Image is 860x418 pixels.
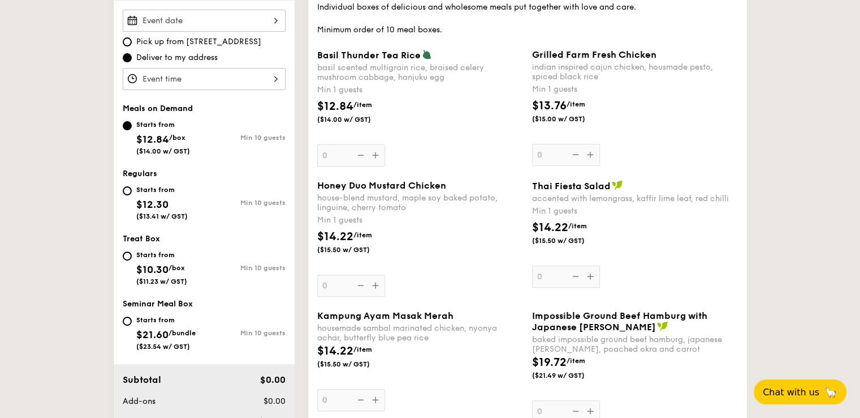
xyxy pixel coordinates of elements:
[169,134,185,142] span: /box
[136,36,261,48] span: Pick up from [STREET_ADDRESS]
[317,2,738,36] div: Individual boxes of delicious and wholesome meals put together with love and care. Minimum order ...
[317,50,421,61] span: Basil Thunder Tea Rice
[204,264,286,272] div: Min 10 guests
[532,206,738,217] div: Min 1 guests
[317,84,523,96] div: Min 1 guests
[824,386,837,399] span: 🦙
[353,231,372,239] span: /item
[136,343,190,351] span: ($23.54 w/ GST)
[754,379,846,404] button: Chat with us🦙
[317,63,523,82] div: basil scented multigrain rice, braised celery mushroom cabbage, hanjuku egg
[136,315,196,325] div: Starts from
[317,180,446,191] span: Honey Duo Mustard Chicken
[136,198,168,211] span: $12.30
[123,104,193,113] span: Meals on Demand
[317,344,353,358] span: $14.22
[422,49,432,59] img: icon-vegetarian.fe4039eb.svg
[532,371,609,380] span: ($21.49 w/ GST)
[317,245,394,254] span: ($15.50 w/ GST)
[204,134,286,142] div: Min 10 guests
[532,62,738,82] div: indian inspired cajun chicken, housmade pesto, spiced black rice
[204,199,286,207] div: Min 10 guests
[123,10,286,32] input: Event date
[532,84,738,95] div: Min 1 guests
[532,356,567,369] span: $19.72
[123,68,286,90] input: Event time
[532,194,738,203] div: accented with lemongrass, kaffir lime leaf, red chilli
[612,180,623,190] img: icon-vegan.f8ff3823.svg
[532,310,707,332] span: Impossible Ground Beef Hamburg with Japanese [PERSON_NAME]
[532,236,609,245] span: ($15.50 w/ GST)
[136,52,218,63] span: Deliver to my address
[353,101,372,109] span: /item
[123,251,132,261] input: Starts from$10.30/box($11.23 w/ GST)Min 10 guests
[353,346,372,353] span: /item
[136,120,190,129] div: Starts from
[317,215,523,226] div: Min 1 guests
[168,264,185,272] span: /box
[317,193,523,212] div: house-blend mustard, maple soy baked potato, linguine, cherry tomato
[260,374,285,385] span: $0.00
[204,329,286,337] div: Min 10 guests
[136,263,168,276] span: $10.30
[123,317,132,326] input: Starts from$21.60/bundle($23.54 w/ GST)Min 10 guests
[317,230,353,244] span: $14.22
[136,329,168,341] span: $21.60
[123,37,132,46] input: Pick up from [STREET_ADDRESS]
[136,250,187,259] div: Starts from
[136,133,169,146] span: $12.84
[532,99,567,113] span: $13.76
[657,321,668,331] img: icon-vegan.f8ff3823.svg
[123,53,132,62] input: Deliver to my address
[317,323,523,343] div: housemade sambal marinated chicken, nyonya achar, butterfly blue pea rice
[532,49,656,60] span: Grilled Farm Fresh Chicken
[136,147,190,155] span: ($14.00 w/ GST)
[168,329,196,337] span: /bundle
[123,186,132,195] input: Starts from$12.30($13.41 w/ GST)Min 10 guests
[317,310,453,321] span: Kampung Ayam Masak Merah
[763,387,819,398] span: Chat with us
[136,278,187,285] span: ($11.23 w/ GST)
[136,185,188,194] div: Starts from
[317,115,394,124] span: ($14.00 w/ GST)
[123,374,161,385] span: Subtotal
[568,222,587,230] span: /item
[532,181,611,191] span: Thai Fiesta Salad
[123,299,193,309] span: Seminar Meal Box
[567,100,585,108] span: /item
[263,396,285,406] span: $0.00
[532,114,609,123] span: ($15.00 w/ GST)
[532,221,568,234] span: $14.22
[136,212,188,220] span: ($13.41 w/ GST)
[123,169,157,178] span: Regulars
[532,335,738,354] div: baked impossible ground beef hamburg, japanese [PERSON_NAME], poached okra and carrot
[123,121,132,130] input: Starts from$12.84/box($14.00 w/ GST)Min 10 guests
[567,357,585,365] span: /item
[317,360,394,369] span: ($15.50 w/ GST)
[123,234,160,244] span: Treat Box
[123,396,155,406] span: Add-ons
[317,100,353,113] span: $12.84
